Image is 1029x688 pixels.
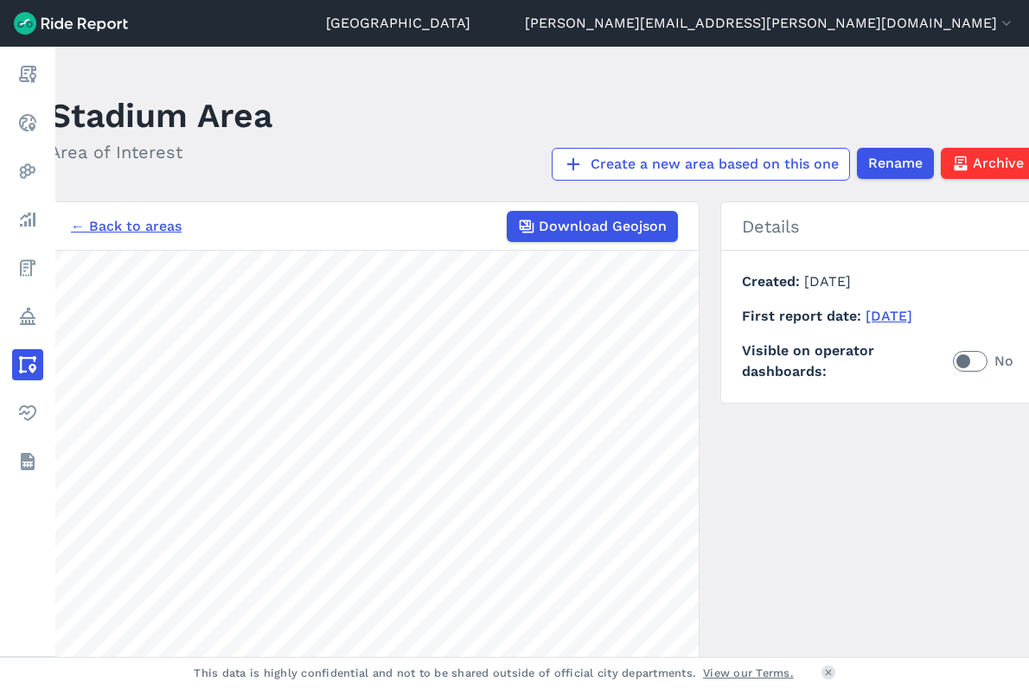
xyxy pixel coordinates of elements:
[953,351,1013,372] label: No
[868,153,923,174] span: Rename
[49,139,272,165] h2: Area of Interest
[326,13,470,34] a: [GEOGRAPHIC_DATA]
[973,153,1024,174] span: Archive
[857,148,934,179] button: Rename
[804,273,851,290] span: [DATE]
[71,216,182,237] a: ← Back to areas
[866,308,912,324] a: [DATE]
[12,398,43,429] a: Health
[12,59,43,90] a: Report
[742,308,866,324] span: First report date
[14,12,128,35] img: Ride Report
[12,252,43,283] a: Fees
[12,446,43,477] a: Datasets
[742,273,804,290] span: Created
[12,349,43,380] a: Areas
[12,156,43,187] a: Heatmaps
[12,301,43,332] a: Policy
[49,92,272,139] h1: Stadium Area
[507,211,678,242] button: Download Geojson
[525,13,1015,34] button: [PERSON_NAME][EMAIL_ADDRESS][PERSON_NAME][DOMAIN_NAME]
[742,341,953,382] span: Visible on operator dashboards
[12,204,43,235] a: Analyze
[12,107,43,138] a: Realtime
[539,216,667,237] span: Download Geojson
[703,665,794,681] a: View our Terms.
[552,148,850,181] a: Create a new area based on this one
